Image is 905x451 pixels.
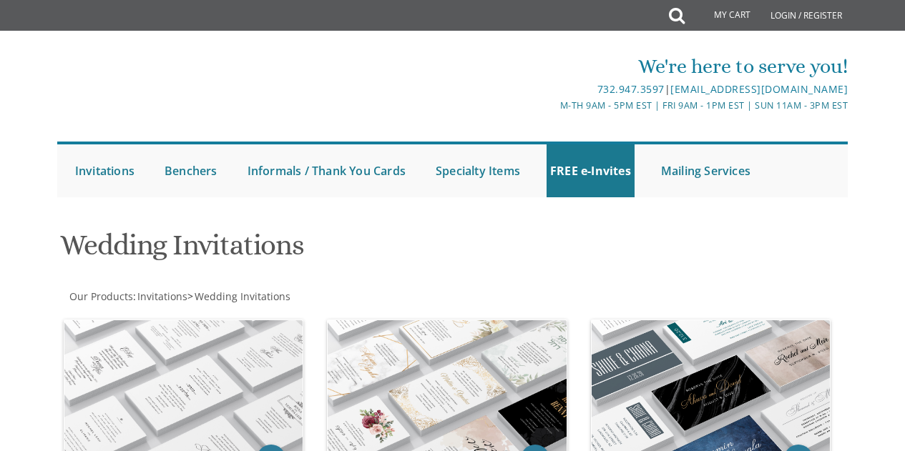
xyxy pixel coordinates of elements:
a: 732.947.3597 [597,82,665,96]
div: We're here to serve you! [321,52,848,81]
a: Mailing Services [657,144,754,197]
span: Wedding Invitations [195,289,290,303]
a: Informals / Thank You Cards [244,144,409,197]
a: My Cart [683,1,760,30]
a: Invitations [72,144,138,197]
div: | [321,81,848,98]
a: Benchers [161,144,221,197]
span: > [187,289,290,303]
div: : [57,289,453,304]
div: M-Th 9am - 5pm EST | Fri 9am - 1pm EST | Sun 11am - 3pm EST [321,98,848,113]
a: [EMAIL_ADDRESS][DOMAIN_NAME] [670,82,848,96]
a: Wedding Invitations [193,289,290,303]
a: FREE e-Invites [547,144,635,197]
a: Specialty Items [432,144,524,197]
a: Our Products [68,289,133,303]
span: Invitations [137,289,187,303]
a: Invitations [136,289,187,303]
h1: Wedding Invitations [60,229,577,272]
